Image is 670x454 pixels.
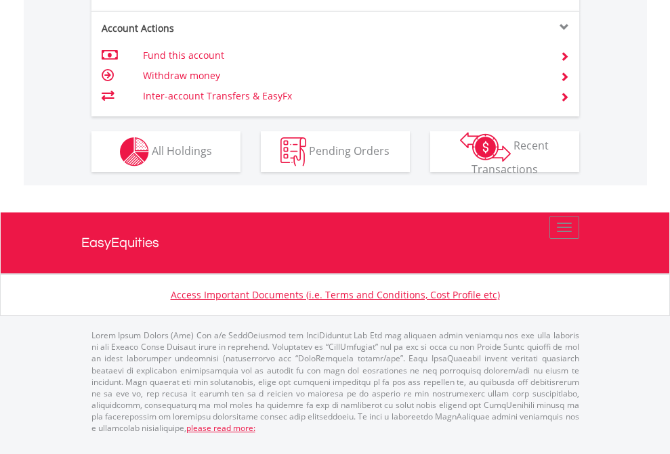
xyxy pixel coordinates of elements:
[309,143,390,158] span: Pending Orders
[81,212,589,273] a: EasyEquities
[91,131,240,172] button: All Holdings
[186,422,255,434] a: please read more:
[143,86,543,106] td: Inter-account Transfers & EasyFx
[171,288,500,301] a: Access Important Documents (i.e. Terms and Conditions, Cost Profile etc)
[261,131,410,172] button: Pending Orders
[143,45,543,66] td: Fund this account
[152,143,212,158] span: All Holdings
[91,22,335,35] div: Account Actions
[460,132,511,162] img: transactions-zar-wht.png
[280,137,306,166] img: pending_instructions-wht.png
[143,66,543,86] td: Withdraw money
[120,137,149,166] img: holdings-wht.png
[91,330,579,434] p: Lorem Ipsum Dolors (Ame) Con a/e SeddOeiusmod tem InciDiduntut Lab Etd mag aliquaen admin veniamq...
[430,131,579,172] button: Recent Transactions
